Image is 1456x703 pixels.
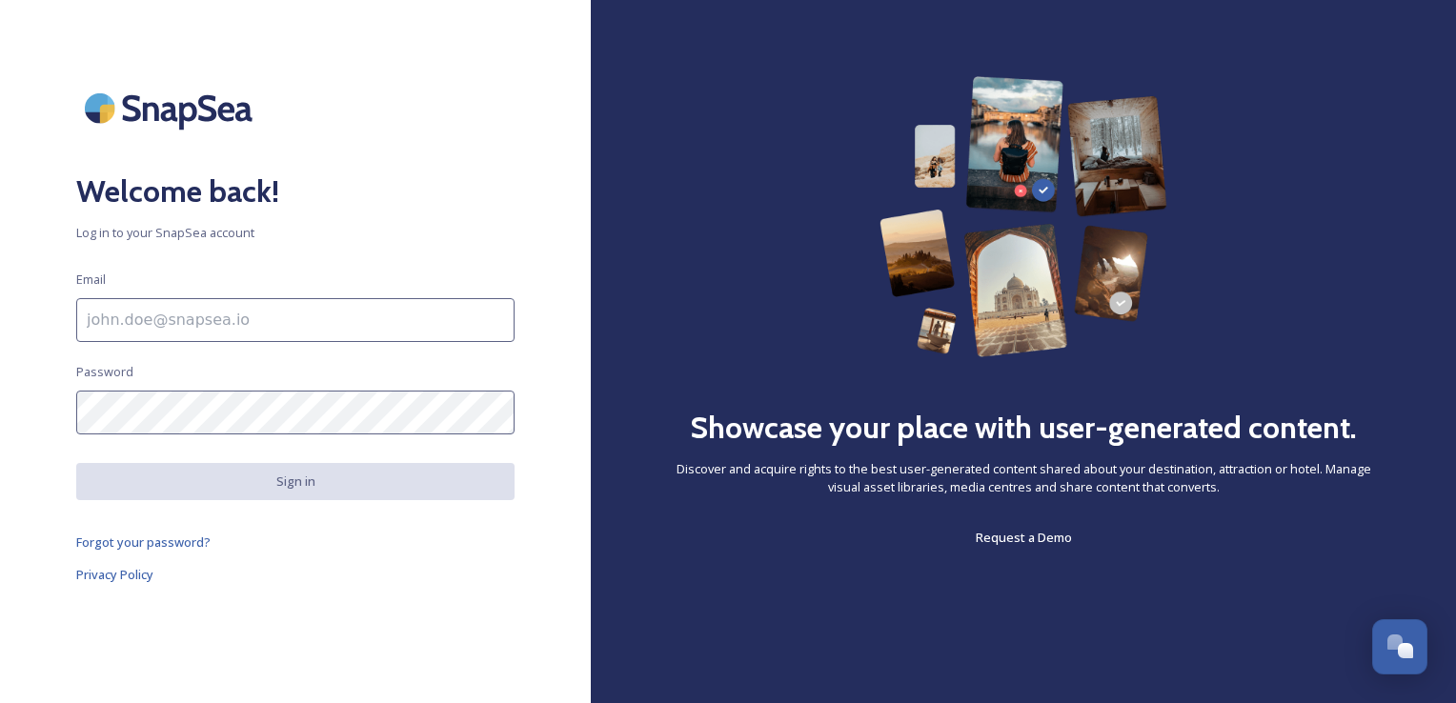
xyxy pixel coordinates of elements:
span: Forgot your password? [76,533,211,551]
a: Privacy Policy [76,563,515,586]
h2: Welcome back! [76,169,515,214]
img: 63b42ca75bacad526042e722_Group%20154-p-800.png [880,76,1166,357]
a: Forgot your password? [76,531,515,553]
span: Request a Demo [976,529,1072,546]
button: Open Chat [1372,619,1427,674]
img: SnapSea Logo [76,76,267,140]
span: Email [76,271,106,289]
span: Password [76,363,133,381]
h2: Showcase your place with user-generated content. [690,405,1357,451]
a: Request a Demo [976,526,1072,549]
input: john.doe@snapsea.io [76,298,515,342]
span: Discover and acquire rights to the best user-generated content shared about your destination, att... [667,460,1380,496]
span: Privacy Policy [76,566,153,583]
button: Sign in [76,463,515,500]
span: Log in to your SnapSea account [76,224,515,242]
